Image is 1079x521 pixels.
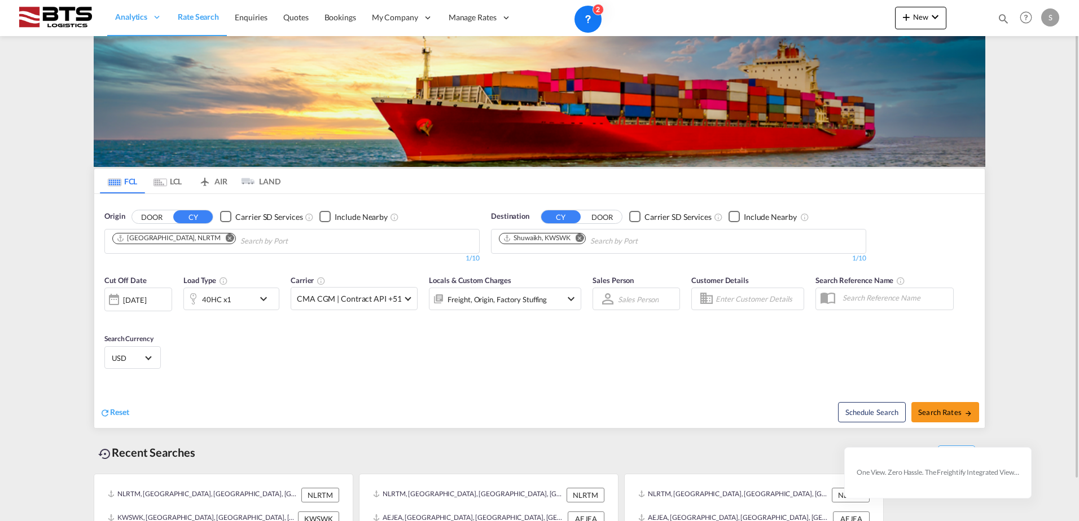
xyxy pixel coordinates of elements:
[235,12,267,22] span: Enquiries
[202,292,231,307] div: 40HC x1
[183,288,279,310] div: 40HC x1icon-chevron-down
[714,213,723,222] md-icon: Unchecked: Search for CY (Container Yard) services for all selected carriers.Checked : Search for...
[1041,8,1059,27] div: S
[173,210,213,223] button: CY
[94,194,985,428] div: OriginDOOR CY Checkbox No InkUnchecked: Search for CY (Container Yard) services for all selected ...
[104,288,172,311] div: [DATE]
[1016,8,1041,28] div: Help
[729,211,797,223] md-checkbox: Checkbox No Ink
[94,36,985,167] img: LCL+%26+FCL+BACKGROUND.png
[112,353,143,363] span: USD
[491,211,529,222] span: Destination
[198,175,212,183] md-icon: icon-airplane
[629,211,712,223] md-checkbox: Checkbox No Ink
[900,10,913,24] md-icon: icon-plus 400-fg
[744,211,797,223] div: Include Nearby
[716,290,800,307] input: Enter Customer Details
[104,310,113,325] md-datepicker: Select
[220,211,302,223] md-checkbox: Checkbox No Ink
[104,276,147,285] span: Cut Off Date
[691,276,748,285] span: Customer Details
[896,276,905,285] md-icon: Your search will be saved by the below given name
[918,408,972,417] span: Search Rates
[644,211,712,223] div: Carrier SD Services
[98,447,112,461] md-icon: icon-backup-restore
[928,10,942,24] md-icon: icon-chevron-down
[503,233,573,243] div: Press delete to remove this chip.
[235,211,302,223] div: Carrier SD Services
[115,11,147,23] span: Analytics
[895,7,946,29] button: icon-plus 400-fgNewicon-chevron-down
[94,440,200,465] div: Recent Searches
[832,488,870,502] div: NLRTM
[429,276,511,285] span: Locals & Custom Charges
[305,213,314,222] md-icon: Unchecked: Search for CY (Container Yard) services for all selected carriers.Checked : Search for...
[145,169,190,193] md-tab-item: LCL
[111,350,155,366] md-select: Select Currency: $ USDUnited States Dollar
[108,488,299,502] div: NLRTM, Rotterdam, Netherlands, Western Europe, Europe
[638,488,829,502] div: NLRTM, Rotterdam, Netherlands, Western Europe, Europe
[429,288,581,310] div: Freight Origin Factory Stuffingicon-chevron-down
[997,12,1010,29] div: icon-magnify
[100,408,110,418] md-icon: icon-refresh
[567,488,604,502] div: NLRTM
[104,254,480,263] div: 1/10
[838,402,906,422] button: Note: By default Schedule search will only considerorigin ports, destination ports and cut off da...
[190,169,235,193] md-tab-item: AIR
[911,402,979,422] button: Search Ratesicon-arrow-right
[590,232,698,250] input: Chips input.
[100,169,145,193] md-tab-item: FCL
[178,12,219,21] span: Rate Search
[617,291,660,307] md-select: Sales Person
[390,213,399,222] md-icon: Unchecked: Ignores neighbouring ports when fetching rates.Checked : Includes neighbouring ports w...
[997,12,1010,25] md-icon: icon-magnify
[110,407,129,417] span: Reset
[183,276,228,285] span: Load Type
[317,276,326,285] md-icon: The selected Trucker/Carrierwill be displayed in the rate results If the rates are from another f...
[218,233,235,245] button: Remove
[449,12,497,23] span: Manage Rates
[301,488,339,502] div: NLRTM
[448,292,547,307] div: Freight Origin Factory Stuffing
[240,232,348,250] input: Chips input.
[568,233,585,245] button: Remove
[104,211,125,222] span: Origin
[1016,8,1036,27] span: Help
[319,211,388,223] md-checkbox: Checkbox No Ink
[503,233,571,243] div: Shuwaikh, KWSWK
[335,211,388,223] div: Include Nearby
[116,233,221,243] div: Rotterdam, NLRTM
[541,210,581,223] button: CY
[291,276,326,285] span: Carrier
[373,488,564,502] div: NLRTM, Rotterdam, Netherlands, Western Europe, Europe
[104,334,153,343] span: Search Currency
[100,407,129,419] div: icon-refreshReset
[815,276,905,285] span: Search Reference Name
[100,169,280,193] md-pagination-wrapper: Use the left and right arrow keys to navigate between tabs
[582,210,622,223] button: DOOR
[219,276,228,285] md-icon: icon-information-outline
[900,12,942,21] span: New
[564,292,578,306] md-icon: icon-chevron-down
[123,295,146,305] div: [DATE]
[111,229,352,250] md-chips-wrap: Chips container. Use arrow keys to select chips.
[491,254,866,263] div: 1/10
[593,276,634,285] span: Sales Person
[497,229,702,250] md-chips-wrap: Chips container. Use arrow keys to select chips.
[297,293,401,304] span: CMA CGM | Contract API +51
[964,409,972,417] md-icon: icon-arrow-right
[800,213,809,222] md-icon: Unchecked: Ignores neighbouring ports when fetching rates.Checked : Includes neighbouring ports w...
[283,12,308,22] span: Quotes
[837,289,953,306] input: Search Reference Name
[324,12,356,22] span: Bookings
[17,5,93,30] img: cdcc71d0be7811ed9adfbf939d2aa0e8.png
[132,210,172,223] button: DOOR
[116,233,223,243] div: Press delete to remove this chip.
[235,169,280,193] md-tab-item: LAND
[372,12,418,23] span: My Company
[257,292,276,306] md-icon: icon-chevron-down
